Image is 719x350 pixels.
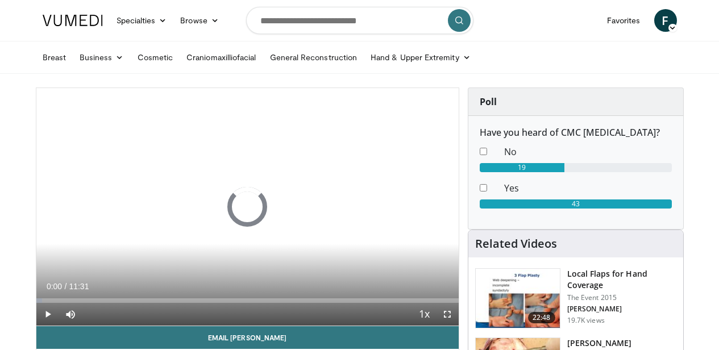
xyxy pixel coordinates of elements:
p: The Event 2015 [567,293,676,302]
h4: Related Videos [475,237,557,251]
p: [PERSON_NAME] [567,305,676,314]
span: 11:31 [69,282,89,291]
a: Specialties [110,9,174,32]
div: Progress Bar [36,298,459,303]
a: Email [PERSON_NAME] [36,326,459,349]
a: Cosmetic [131,46,180,69]
button: Fullscreen [436,303,459,326]
div: 19 [480,163,564,172]
a: Craniomaxilliofacial [180,46,263,69]
span: / [65,282,67,291]
strong: Poll [480,95,497,108]
div: 43 [480,199,672,209]
h3: Local Flaps for Hand Coverage [567,268,676,291]
a: Breast [36,46,73,69]
a: 22:48 Local Flaps for Hand Coverage The Event 2015 [PERSON_NAME] 19.7K views [475,268,676,328]
button: Play [36,303,59,326]
input: Search topics, interventions [246,7,473,34]
span: 0:00 [47,282,62,291]
dd: No [496,145,680,159]
p: 19.7K views [567,316,605,325]
a: Hand & Upper Extremity [364,46,477,69]
video-js: Video Player [36,88,459,326]
img: VuMedi Logo [43,15,103,26]
a: Favorites [600,9,647,32]
a: F [654,9,677,32]
button: Mute [59,303,82,326]
a: Business [73,46,131,69]
h6: Have you heard of CMC [MEDICAL_DATA]? [480,127,672,138]
a: General Reconstruction [263,46,364,69]
span: 22:48 [528,312,555,323]
a: Browse [173,9,226,32]
img: b6f583b7-1888-44fa-9956-ce612c416478.150x105_q85_crop-smart_upscale.jpg [476,269,560,328]
button: Playback Rate [413,303,436,326]
dd: Yes [496,181,680,195]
